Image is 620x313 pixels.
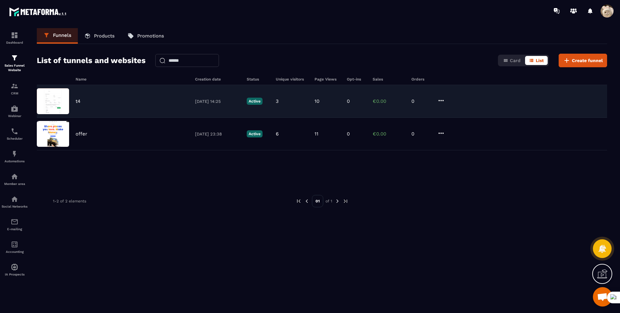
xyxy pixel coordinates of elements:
h6: Orders [411,77,431,81]
a: automationsautomationsAutomations [2,145,27,168]
h6: Opt-ins [347,77,366,81]
img: automations [11,105,18,113]
a: Funnels [37,28,78,44]
img: formation [11,31,18,39]
p: Active [247,98,263,105]
button: Card [499,56,524,65]
button: List [525,56,548,65]
p: Active [247,130,263,137]
p: Promotions [137,33,164,39]
p: t4 [76,98,80,104]
a: schedulerschedulerScheduler [2,123,27,145]
p: Automations [2,159,27,163]
h2: List of tunnels and websites [37,54,146,67]
img: automations [11,173,18,180]
p: Member area [2,182,27,186]
p: 0 [411,131,431,137]
h6: Sales [373,77,405,81]
img: scheduler [11,127,18,135]
p: 6 [276,131,279,137]
img: email [11,218,18,226]
p: 0 [411,98,431,104]
p: Sales Funnel Website [2,63,27,72]
a: automationsautomationsMember area [2,168,27,190]
p: €0.00 [373,98,405,104]
button: Create funnel [559,54,607,67]
img: image [37,88,69,114]
a: social-networksocial-networkSocial Networks [2,190,27,213]
a: emailemailE-mailing [2,213,27,236]
h6: Unique visitors [276,77,308,81]
p: 1-2 of 2 elements [53,199,86,203]
img: automations [11,263,18,271]
img: social-network [11,195,18,203]
img: next [343,198,348,204]
p: 0 [347,98,350,104]
span: Create funnel [572,57,603,64]
span: Card [510,58,521,63]
img: prev [304,198,310,204]
h6: Name [76,77,189,81]
div: Mở cuộc trò chuyện [593,287,612,307]
p: 01 [312,195,323,207]
p: IA Prospects [2,273,27,276]
p: offer [76,131,87,137]
p: 11 [315,131,318,137]
p: Funnels [53,32,71,38]
p: [DATE] 23:38 [195,132,240,136]
p: CRM [2,92,27,95]
p: 10 [315,98,319,104]
a: Promotions [121,28,170,44]
a: formationformationSales Funnel Website [2,49,27,77]
p: of 1 [325,199,332,204]
p: Scheduler [2,137,27,140]
img: next [335,198,340,204]
p: €0.00 [373,131,405,137]
p: Webinar [2,114,27,118]
h6: Status [247,77,269,81]
img: logo [9,6,67,17]
p: Social Networks [2,205,27,208]
h6: Page Views [315,77,340,81]
p: E-mailing [2,227,27,231]
p: 0 [347,131,350,137]
p: Products [94,33,115,39]
img: formation [11,82,18,90]
img: automations [11,150,18,158]
p: [DATE] 14:25 [195,99,240,104]
img: formation [11,54,18,62]
p: Accounting [2,250,27,254]
a: formationformationCRM [2,77,27,100]
img: image [37,121,69,147]
img: accountant [11,241,18,248]
span: List [536,58,544,63]
a: automationsautomationsWebinar [2,100,27,123]
img: prev [296,198,302,204]
p: 3 [276,98,279,104]
a: accountantaccountantAccounting [2,236,27,258]
p: Dashboard [2,41,27,44]
a: formationformationDashboard [2,27,27,49]
a: Products [78,28,121,44]
h6: Creation date [195,77,240,81]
